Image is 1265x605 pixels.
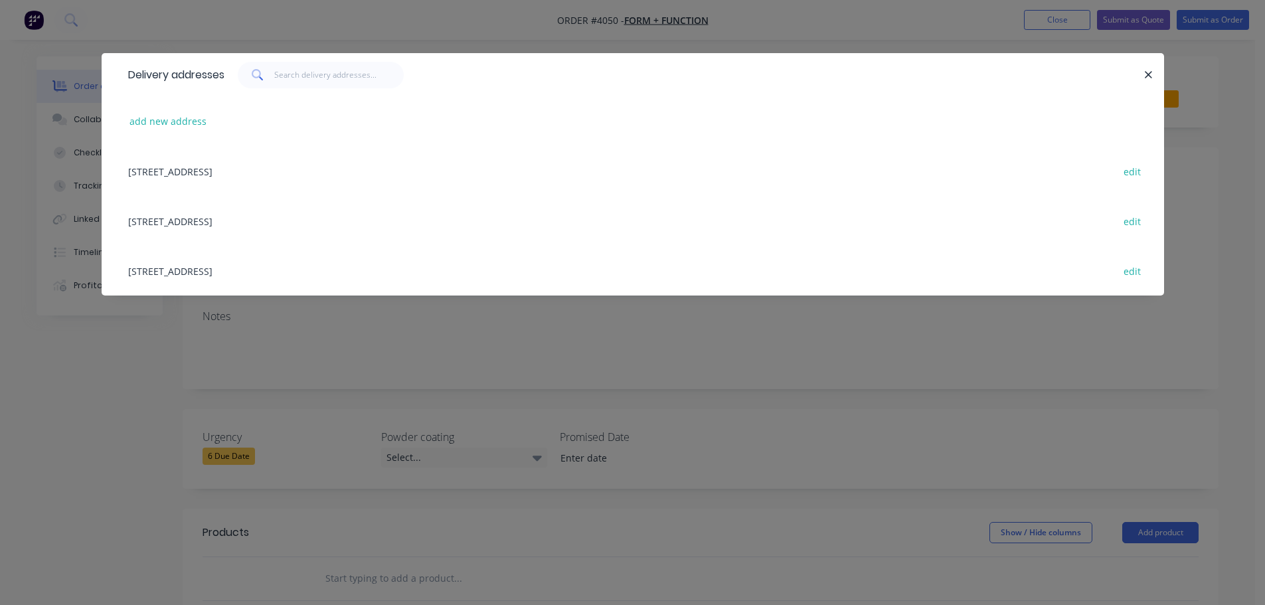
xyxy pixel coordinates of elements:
div: [STREET_ADDRESS] [122,146,1144,196]
button: edit [1117,162,1148,180]
button: add new address [123,112,214,130]
button: edit [1117,262,1148,280]
div: Delivery addresses [122,54,224,96]
div: [STREET_ADDRESS] [122,246,1144,296]
button: edit [1117,212,1148,230]
div: [STREET_ADDRESS] [122,196,1144,246]
input: Search delivery addresses... [274,62,404,88]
